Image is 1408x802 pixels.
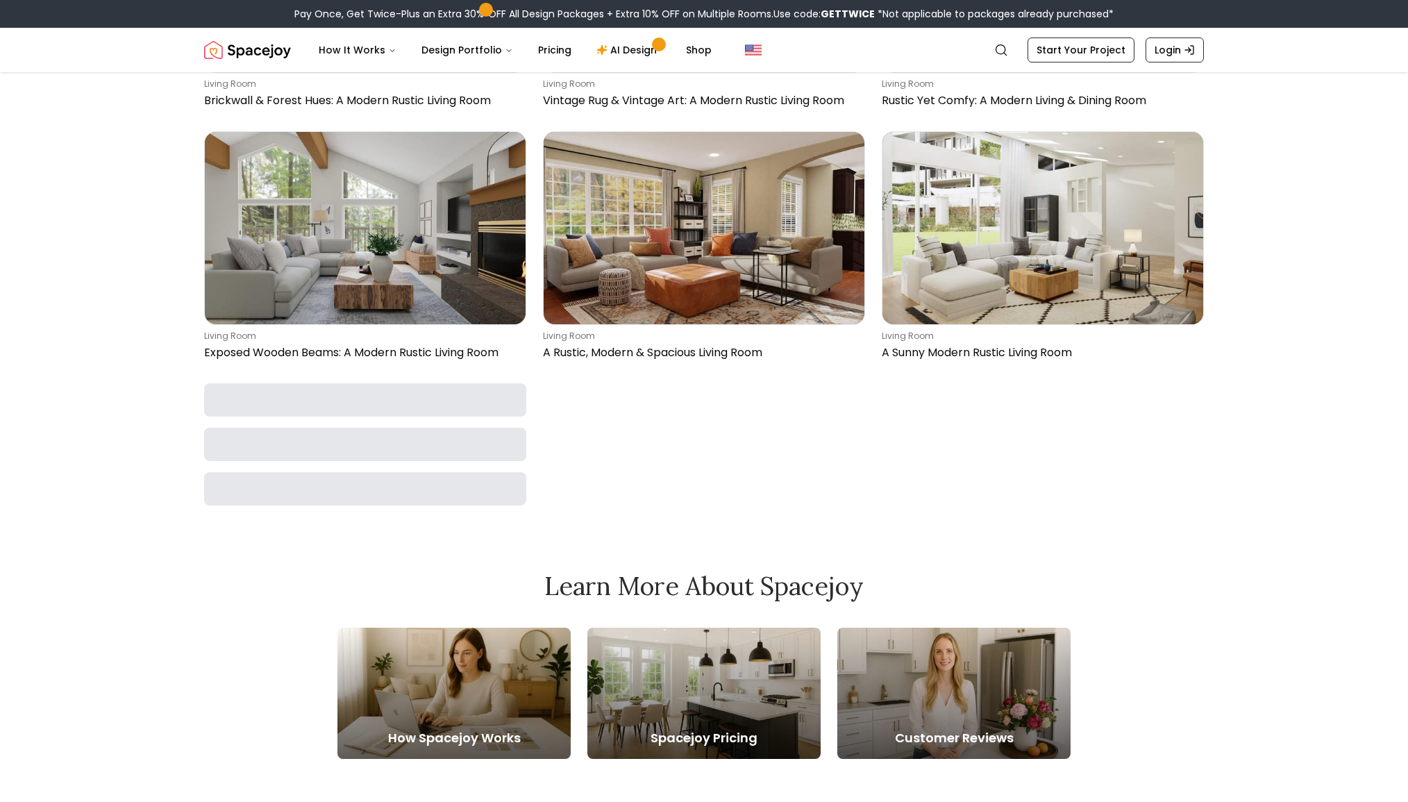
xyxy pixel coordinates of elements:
p: A Sunny Modern Rustic Living Room [882,344,1198,361]
h5: Customer Reviews [837,728,1071,748]
p: Brickwall & Forest Hues: A Modern Rustic Living Room [204,92,521,109]
a: Customer Reviews [837,628,1071,759]
img: Spacejoy Logo [204,36,291,64]
a: Start Your Project [1028,37,1134,62]
nav: Main [308,36,723,64]
p: A Rustic, Modern & Spacious Living Room [543,344,860,361]
a: Exposed Wooden Beams: A Modern Rustic Living Roomliving roomExposed Wooden Beams: A Modern Rustic... [204,131,526,367]
p: living room [882,331,1198,342]
span: Use code: [773,7,875,21]
h5: How Spacejoy Works [337,728,571,748]
b: GETTWICE [821,7,875,21]
p: living room [543,78,860,90]
img: A Rustic, Modern & Spacious Living Room [544,132,864,324]
p: Exposed Wooden Beams: A Modern Rustic Living Room [204,344,521,361]
p: living room [543,331,860,342]
nav: Global [204,28,1204,72]
h5: Spacejoy Pricing [587,728,821,748]
img: A Sunny Modern Rustic Living Room [882,132,1203,324]
div: Pay Once, Get Twice-Plus an Extra 30% OFF All Design Packages + Extra 10% OFF on Multiple Rooms. [294,7,1114,21]
a: How Spacejoy Works [337,628,571,759]
p: living room [204,78,521,90]
a: Login [1146,37,1204,62]
a: AI Design [585,36,672,64]
button: How It Works [308,36,408,64]
a: A Rustic, Modern & Spacious Living Roomliving roomA Rustic, Modern & Spacious Living Room [543,131,865,367]
a: Spacejoy [204,36,291,64]
p: living room [204,331,521,342]
a: Spacejoy Pricing [587,628,821,759]
p: Vintage Rug & Vintage Art: A Modern Rustic Living Room [543,92,860,109]
a: Pricing [527,36,583,64]
button: Design Portfolio [410,36,524,64]
p: Rustic Yet Comfy: A Modern Living & Dining Room [882,92,1198,109]
a: Shop [675,36,723,64]
img: Exposed Wooden Beams: A Modern Rustic Living Room [205,132,526,324]
img: United States [745,42,762,58]
h2: Learn More About Spacejoy [337,572,1071,600]
a: A Sunny Modern Rustic Living Roomliving roomA Sunny Modern Rustic Living Room [882,131,1204,367]
span: *Not applicable to packages already purchased* [875,7,1114,21]
p: living room [882,78,1198,90]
